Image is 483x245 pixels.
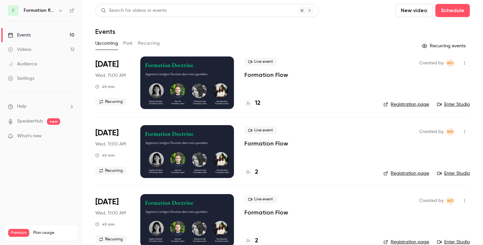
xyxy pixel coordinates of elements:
[47,118,60,125] span: new
[12,7,14,14] span: F
[435,4,470,17] button: Schedule
[8,46,31,53] div: Videos
[95,235,127,243] span: Recurring
[95,128,119,138] span: [DATE]
[95,210,126,216] span: Wed, 11:00 AM
[244,168,258,177] a: 2
[447,128,454,136] span: WD
[95,98,127,106] span: Recurring
[419,41,470,51] button: Recurring events
[95,28,115,35] h1: Events
[419,59,444,67] span: Created by
[17,118,43,125] a: SpeakerHub
[447,197,454,205] span: WD
[95,141,126,147] span: Wed, 11:00 AM
[95,125,130,178] div: Oct 15 Wed, 11:00 AM (Europe/Paris)
[17,133,42,140] span: What's new
[244,99,261,108] a: 12
[255,99,261,108] h4: 12
[95,84,115,89] div: 45 min
[446,59,454,67] span: Webinar Doctrine
[8,61,37,67] div: Audience
[123,38,133,49] button: Past
[244,126,277,134] span: Live event
[244,195,277,203] span: Live event
[383,170,429,177] a: Registration page
[447,59,454,67] span: WD
[437,170,470,177] a: Enter Studio
[101,7,167,14] div: Search for videos or events
[95,167,127,175] span: Recurring
[244,140,288,147] a: Formation Flow
[446,197,454,205] span: Webinar Doctrine
[66,133,74,139] iframe: Noticeable Trigger
[437,101,470,108] a: Enter Studio
[95,72,126,79] span: Wed, 11:00 AM
[138,38,160,49] button: Recurring
[95,153,115,158] div: 45 min
[95,38,118,49] button: Upcoming
[244,209,288,216] a: Formation Flow
[95,59,119,70] span: [DATE]
[244,71,288,79] a: Formation Flow
[383,101,429,108] a: Registration page
[95,222,115,227] div: 45 min
[8,32,31,38] div: Events
[446,128,454,136] span: Webinar Doctrine
[95,56,130,109] div: Oct 8 Wed, 11:00 AM (Europe/Paris)
[8,229,29,237] span: Premium
[395,4,433,17] button: New video
[419,197,444,205] span: Created by
[8,75,34,82] div: Settings
[255,168,258,177] h4: 2
[33,230,74,235] span: Plan usage
[244,58,277,66] span: Live event
[24,7,55,14] h6: Formation flow
[8,103,74,110] li: help-dropdown-opener
[95,197,119,207] span: [DATE]
[419,128,444,136] span: Created by
[17,103,27,110] span: Help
